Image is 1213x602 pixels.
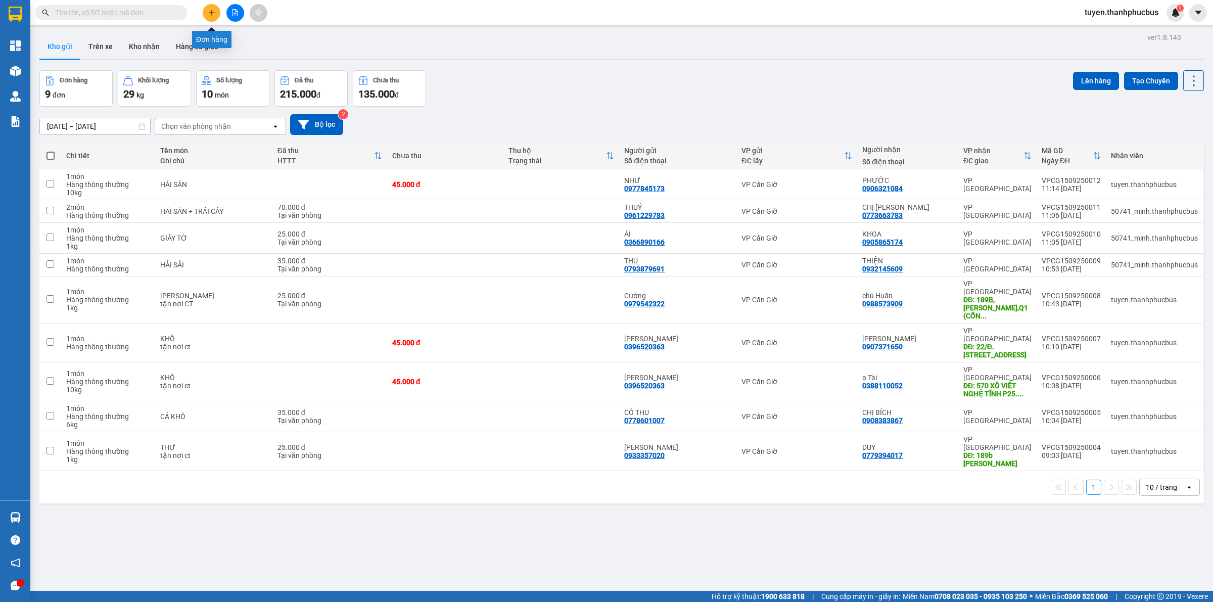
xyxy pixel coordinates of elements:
div: tận nơi ct [160,451,267,459]
button: Chưa thu135.000đ [353,70,426,107]
th: Toggle SortBy [1037,143,1106,169]
button: Khối lượng29kg [118,70,191,107]
div: 11:06 [DATE] [1042,211,1101,219]
div: 0979542322 [624,300,665,308]
div: 2 món [66,203,150,211]
div: Ghi chú [160,157,267,165]
div: 45.000 đ [392,378,498,386]
div: DĐ: 570 XÔ VIẾT NGHỆ TĨNH P25. BÌNH THẠNH , HCM [963,382,1032,398]
button: Số lượng10món [196,70,269,107]
div: VP Cần Giờ [741,412,852,421]
div: 0388110052 [862,382,903,390]
button: plus [203,4,220,22]
div: Chi tiết [66,152,150,160]
div: 1 món [66,226,150,234]
div: 25.000 đ [277,292,382,300]
button: caret-down [1189,4,1207,22]
div: VP [GEOGRAPHIC_DATA] [963,230,1032,246]
button: Lên hàng [1073,72,1119,90]
div: DĐ: 22/Đ. Số 37, P Tân Phong, Q7 [963,343,1032,359]
div: 0908383867 [862,416,903,425]
div: 10:53 [DATE] [1042,265,1101,273]
span: | [1115,591,1117,602]
div: VP [GEOGRAPHIC_DATA] [963,435,1032,451]
span: 1 [1178,5,1182,12]
div: 0906321084 [862,184,903,193]
div: 0905865174 [862,238,903,246]
img: warehouse-icon [10,91,21,102]
div: VP Cần Giờ [741,234,852,242]
span: đ [395,91,399,99]
div: Số điện thoại [862,158,953,166]
div: Người gửi [624,147,731,155]
svg: open [1185,483,1193,491]
div: VP Cần Giờ [741,378,852,386]
div: Tại văn phòng [277,265,382,273]
div: CÔ THU [624,408,731,416]
div: HTTT [277,157,374,165]
div: VP [GEOGRAPHIC_DATA] [963,203,1032,219]
div: 10 kg [66,189,150,197]
div: 1 kg [66,242,150,250]
div: VPCG1509250007 [1042,335,1101,343]
div: HỒ HẰNG [624,335,731,343]
div: VP nhận [963,147,1023,155]
div: Ngày ĐH [1042,157,1093,165]
div: 1 kg [66,455,150,464]
div: ver 1.8.143 [1147,32,1181,43]
div: Hàng thông thường [66,211,150,219]
div: Chưa thu [373,77,399,84]
div: 10 / trang [1146,482,1177,492]
span: notification [11,558,20,568]
div: VP [GEOGRAPHIC_DATA] [963,365,1032,382]
div: Mã GD [1042,147,1093,155]
div: Đã thu [277,147,374,155]
span: món [215,91,229,99]
div: 1 kg [66,304,150,312]
span: Miền Bắc [1035,591,1108,602]
div: THIỆN [862,257,953,265]
div: 50741_minh.thanhphucbus [1111,261,1198,269]
div: DĐ: 189b cống quỳnh [963,451,1032,468]
div: 11:05 [DATE] [1042,238,1101,246]
div: 0907371650 [862,343,903,351]
span: ⚪️ [1030,594,1033,598]
div: 0961229783 [624,211,665,219]
span: 29 [123,88,134,100]
div: 1 món [66,288,150,296]
div: tận nơi CT [160,300,267,308]
div: Số lượng [216,77,242,84]
div: Đơn hàng [192,31,231,48]
div: tận nơi ct [160,382,267,390]
div: 0396520363 [624,382,665,390]
div: 0793879691 [624,265,665,273]
input: Select a date range. [40,118,150,134]
img: warehouse-icon [10,66,21,76]
div: VP Cần Giờ [741,296,852,304]
div: Nhân viên [1111,152,1198,160]
span: ... [981,312,987,320]
img: warehouse-icon [10,512,21,523]
img: logo-vxr [9,7,22,22]
div: VP [GEOGRAPHIC_DATA] [963,257,1032,273]
div: NHƯ [624,176,731,184]
div: HỒ HẰNG [624,374,731,382]
div: 10:10 [DATE] [1042,343,1101,351]
span: | [812,591,814,602]
div: a Tài [862,374,953,382]
sup: 2 [338,109,348,119]
div: 0779394017 [862,451,903,459]
span: caret-down [1194,8,1203,17]
div: 10:08 [DATE] [1042,382,1101,390]
div: VP [GEOGRAPHIC_DATA] [963,280,1032,296]
div: tận nơi ct [160,343,267,351]
th: Toggle SortBy [958,143,1037,169]
div: VP Cần Giờ [741,180,852,189]
div: Chọn văn phòng nhận [161,121,231,131]
div: Hàng thông thường [66,343,150,351]
div: Cường [624,292,731,300]
div: 35.000 đ [277,257,382,265]
span: 9 [45,88,51,100]
div: DUY [862,443,953,451]
div: 0778601007 [624,416,665,425]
